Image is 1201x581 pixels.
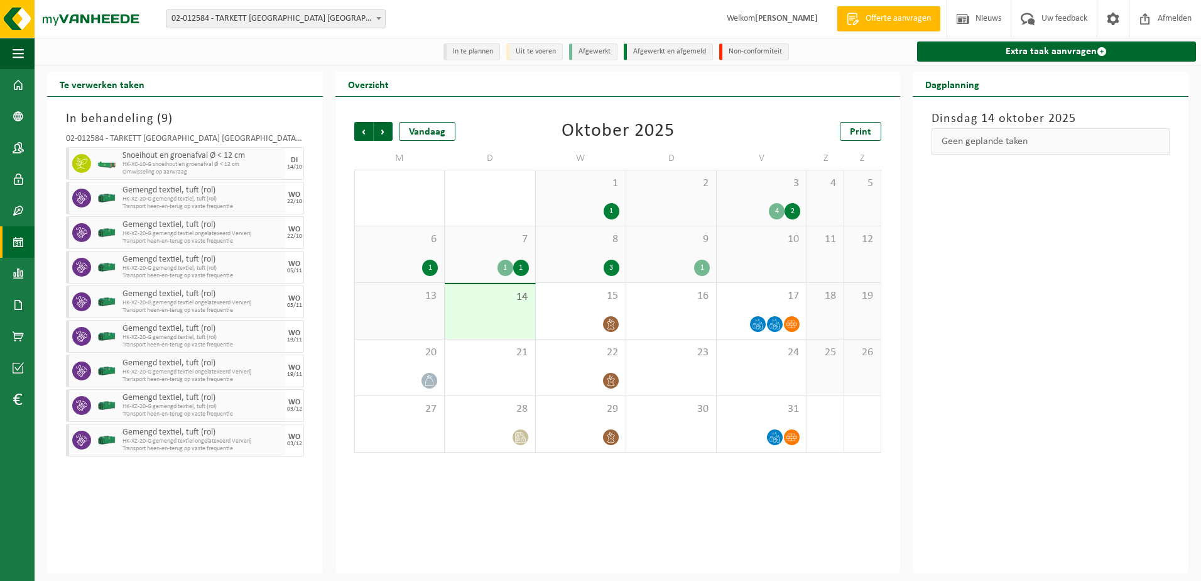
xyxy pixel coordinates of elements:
[166,10,385,28] span: 02-012584 - TARKETT DENDERMONDE NV - DENDERMONDE
[97,189,116,207] img: HK-XZ-20-GN-00
[451,346,528,360] span: 21
[837,6,940,31] a: Offerte aanvragen
[122,324,282,334] span: Gemengd textiel, tuft (rol)
[542,289,619,303] span: 15
[932,109,1170,128] h3: Dinsdag 14 oktober 2025
[769,203,785,219] div: 4
[97,258,116,277] img: HK-XZ-20-GN-00
[122,255,282,265] span: Gemengd textiel, tuft (rol)
[6,553,210,581] iframe: chat widget
[633,289,710,303] span: 16
[451,233,528,246] span: 7
[287,372,302,378] div: 19/11
[122,230,282,238] span: HK-XZ-20-G gemengd textiel ongelatexeerd Ververij
[287,164,302,170] div: 14/10
[850,127,871,137] span: Print
[361,289,438,303] span: 13
[932,128,1170,155] div: Geen geplande taken
[288,329,300,337] div: WO
[122,358,282,368] span: Gemengd textiel, tuft (rol)
[422,260,438,276] div: 1
[694,260,710,276] div: 1
[287,199,302,205] div: 22/10
[755,14,818,23] strong: [PERSON_NAME]
[723,402,800,416] span: 31
[97,396,116,415] img: HK-XZ-20-GN-00
[122,307,282,314] span: Transport heen-en-terug op vaste frequentie
[813,289,837,303] span: 18
[97,159,116,169] img: HK-XC-10-GN-00
[850,233,874,246] span: 12
[287,441,302,447] div: 03/12
[122,196,282,203] span: HK-XZ-20-G gemengd textiel, tuft (rol)
[399,122,455,141] div: Vandaag
[122,185,282,196] span: Gemengd textiel, tuft (rol)
[287,233,302,240] div: 22/10
[335,72,401,96] h2: Overzicht
[542,346,619,360] span: 22
[633,233,710,246] span: 9
[451,402,528,416] span: 28
[122,411,282,418] span: Transport heen-en-terug op vaste frequentie
[844,147,881,170] td: Z
[122,161,282,169] span: HK-XC-10-G snoeihout en groenafval Ø < 12 cm
[626,147,717,170] td: D
[361,402,438,416] span: 27
[536,147,626,170] td: W
[122,428,282,438] span: Gemengd textiel, tuft (rol)
[840,122,881,141] a: Print
[47,72,157,96] h2: Te verwerken taken
[66,109,304,128] h3: In behandeling ( )
[287,406,302,412] div: 03/12
[291,157,298,164] div: DI
[166,9,386,28] span: 02-012584 - TARKETT DENDERMONDE NV - DENDERMONDE
[850,346,874,360] span: 26
[361,233,438,246] span: 6
[497,260,513,276] div: 1
[562,122,675,141] div: Oktober 2025
[122,438,282,445] span: HK-XZ-20-G gemengd textiel ongelatexeerd Ververij
[97,223,116,242] img: HK-XZ-20-GN-00
[161,113,168,125] span: 9
[288,260,300,268] div: WO
[850,289,874,303] span: 19
[122,265,282,272] span: HK-XZ-20-G gemengd textiel, tuft (rol)
[288,191,300,199] div: WO
[122,341,282,349] span: Transport heen-en-terug op vaste frequentie
[97,431,116,450] img: HK-XZ-20-GN-00
[122,151,282,161] span: Snoeihout en groenafval Ø < 12 cm
[604,260,619,276] div: 3
[122,368,282,376] span: HK-XZ-20-G gemengd textiel ongelatexeerd Ververij
[807,147,844,170] td: Z
[445,147,535,170] td: D
[97,362,116,380] img: HK-XZ-20-GN-00
[288,399,300,406] div: WO
[287,302,302,309] div: 05/11
[451,290,528,304] span: 14
[122,299,282,307] span: HK-XZ-20-G gemengd textiel ongelatexeerd Ververij
[122,203,282,211] span: Transport heen-en-terug op vaste frequentie
[122,220,282,230] span: Gemengd textiel, tuft (rol)
[813,346,837,360] span: 25
[813,233,837,246] span: 11
[122,169,282,176] span: Omwisseling op aanvraag
[122,238,282,245] span: Transport heen-en-terug op vaste frequentie
[850,177,874,191] span: 5
[723,346,800,360] span: 24
[723,233,800,246] span: 10
[513,260,529,276] div: 1
[813,177,837,191] span: 4
[542,402,619,416] span: 29
[122,445,282,453] span: Transport heen-en-terug op vaste frequentie
[542,233,619,246] span: 8
[374,122,393,141] span: Volgende
[122,376,282,384] span: Transport heen-en-terug op vaste frequentie
[917,41,1196,62] a: Extra taak aanvragen
[633,346,710,360] span: 23
[288,295,300,302] div: WO
[66,135,304,147] div: 02-012584 - TARKETT [GEOGRAPHIC_DATA] [GEOGRAPHIC_DATA] - [GEOGRAPHIC_DATA]
[354,147,445,170] td: M
[361,346,438,360] span: 20
[122,289,282,299] span: Gemengd textiel, tuft (rol)
[633,177,710,191] span: 2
